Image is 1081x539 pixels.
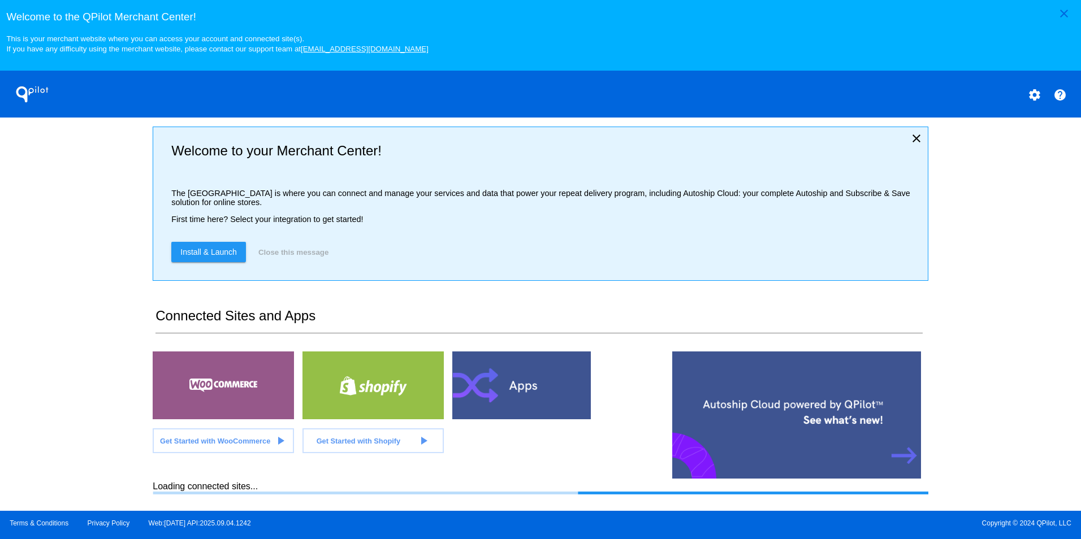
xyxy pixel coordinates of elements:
a: Terms & Conditions [10,519,68,527]
span: Get Started with Shopify [317,437,401,445]
a: [EMAIL_ADDRESS][DOMAIN_NAME] [301,45,429,53]
mat-icon: close [910,132,923,145]
mat-icon: settings [1028,88,1041,102]
a: Web:[DATE] API:2025.09.04.1242 [149,519,251,527]
mat-icon: close [1057,7,1071,20]
a: Get Started with Shopify [302,428,444,453]
button: Close this message [255,242,332,262]
span: Install & Launch [180,247,237,257]
h3: Welcome to the QPilot Merchant Center! [6,11,1074,23]
div: Loading connected sites... [153,481,928,494]
mat-icon: play_arrow [274,434,287,447]
p: The [GEOGRAPHIC_DATA] is where you can connect and manage your services and data that power your ... [171,189,918,207]
mat-icon: help [1053,88,1067,102]
span: Get Started with WooCommerce [160,437,270,445]
small: This is your merchant website where you can access your account and connected site(s). If you hav... [6,34,428,53]
a: Privacy Policy [88,519,130,527]
mat-icon: play_arrow [417,434,430,447]
p: First time here? Select your integration to get started! [171,215,918,224]
h2: Connected Sites and Apps [155,308,922,333]
h2: Welcome to your Merchant Center! [171,143,918,159]
h1: QPilot [10,83,55,106]
span: Copyright © 2024 QPilot, LLC [550,519,1071,527]
a: Get Started with WooCommerce [153,428,294,453]
a: Install & Launch [171,242,246,262]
